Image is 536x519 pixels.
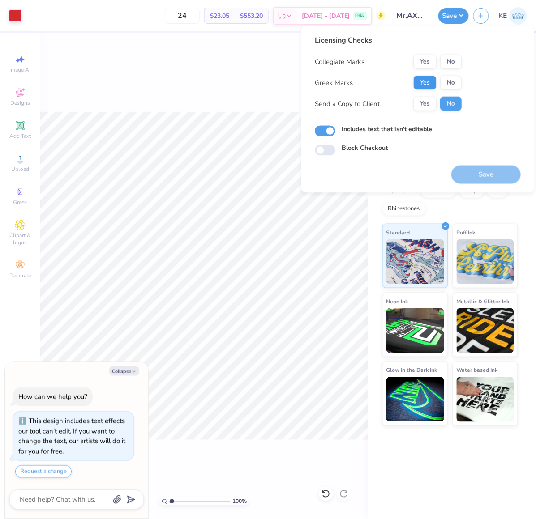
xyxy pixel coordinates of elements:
span: Decorate [9,272,31,279]
img: Puff Ink [457,239,515,284]
span: KE [499,11,507,21]
div: Send a Copy to Client [315,99,380,109]
input: Untitled Design [390,7,434,25]
label: Includes text that isn't editable [342,124,432,134]
span: Neon Ink [386,297,408,306]
span: $23.05 [210,11,229,21]
div: Licensing Checks [315,35,462,46]
span: Add Text [9,132,31,140]
span: Greek [13,199,27,206]
div: How can we help you? [18,392,87,401]
button: Yes [413,76,437,90]
span: 100 % [232,498,247,506]
a: KE [499,7,527,25]
button: Request a change [15,465,72,478]
div: This design includes text effects our tool can't edit. If you want to change the text, our artist... [18,417,125,456]
span: [DATE] - [DATE] [302,11,350,21]
img: Kent Everic Delos Santos [510,7,527,25]
button: No [440,76,462,90]
button: Save [438,8,469,24]
span: Upload [11,166,29,173]
img: Glow in the Dark Ink [386,377,444,422]
span: Glow in the Dark Ink [386,366,437,375]
img: Metallic & Glitter Ink [457,308,515,353]
span: Metallic & Glitter Ink [457,297,510,306]
span: Clipart & logos [4,232,36,246]
label: Block Checkout [342,143,388,153]
span: Image AI [10,66,31,73]
img: Water based Ink [457,377,515,422]
span: Water based Ink [457,366,498,375]
span: Standard [386,228,410,237]
img: Standard [386,239,444,284]
button: Yes [413,97,437,111]
button: Collapse [109,366,139,376]
span: FREE [356,13,365,19]
div: Collegiate Marks [315,57,364,67]
span: Puff Ink [457,228,476,237]
img: Neon Ink [386,308,444,353]
button: Yes [413,55,437,69]
input: – – [165,8,200,24]
button: No [440,97,462,111]
span: Designs [10,99,30,106]
button: No [440,55,462,69]
span: $553.20 [240,11,263,21]
div: Greek Marks [315,78,353,88]
div: Rhinestones [382,202,426,216]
